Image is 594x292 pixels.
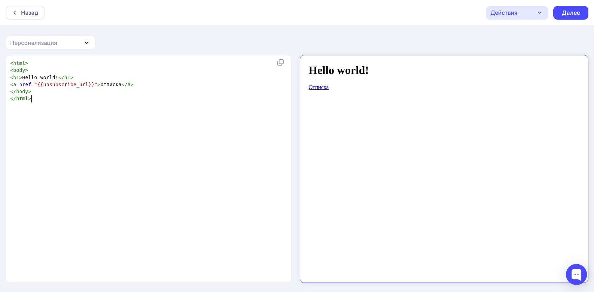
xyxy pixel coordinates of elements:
span: < [10,82,13,87]
span: body [16,89,28,94]
span: html [16,96,28,101]
h1: Hello world! [3,3,274,16]
span: > [25,67,28,73]
span: > [70,75,73,80]
span: a [127,82,131,87]
span: < [10,67,13,73]
span: </ [10,96,16,101]
span: a [13,82,16,87]
span: Hello world! [10,75,73,80]
span: "{{unsubscribe_url}}" [34,82,98,87]
span: > [28,96,31,101]
span: = Отписка [10,82,134,87]
span: href [19,82,31,87]
span: > [19,75,22,80]
span: > [98,82,101,87]
span: < [10,75,13,80]
span: > [28,89,31,94]
span: h1 [64,75,70,80]
span: </ [10,89,16,94]
span: > [25,60,28,66]
button: Действия [486,6,548,20]
button: Персонализация [6,36,95,49]
span: </ [121,82,127,87]
span: h1 [13,75,19,80]
div: Назад [21,8,38,17]
span: body [13,67,25,73]
span: < [10,60,13,66]
div: Далее [562,9,580,17]
div: Действия [490,8,517,17]
span: html [13,60,25,66]
div: Персонализация [10,39,57,47]
span: </ [58,75,64,80]
a: Отписка [3,23,23,29]
span: > [131,82,134,87]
